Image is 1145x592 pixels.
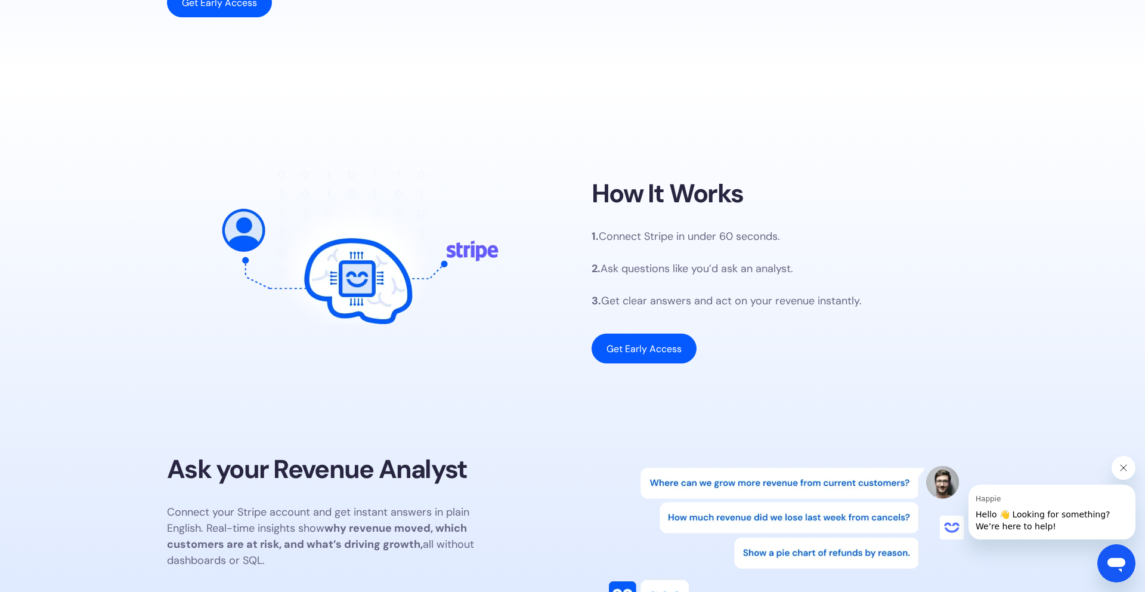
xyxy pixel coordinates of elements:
iframe: Button to launch messaging window [1097,544,1135,582]
p: Connect Stripe in under 60 seconds. Ask questions like you’d ask an analyst. Get clear answers an... [592,229,862,309]
iframe: Message from Happie [968,485,1135,539]
iframe: no content [940,516,964,539]
p: Connect your Stripe account and get instant answers in plain English. Real-time insights show all... [167,504,489,569]
h2: How It Works [592,178,743,209]
h2: Ask your Revenue Analyst [167,454,468,485]
strong: 3. [592,294,601,308]
strong: 1. [592,229,599,243]
iframe: Close message from Happie [1112,456,1135,480]
div: Happie says "Hello 👋 Looking for something? We’re here to help!". Open messaging window to contin... [940,456,1135,539]
strong: 2. [592,261,601,276]
a: Get Early Access [592,334,697,363]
